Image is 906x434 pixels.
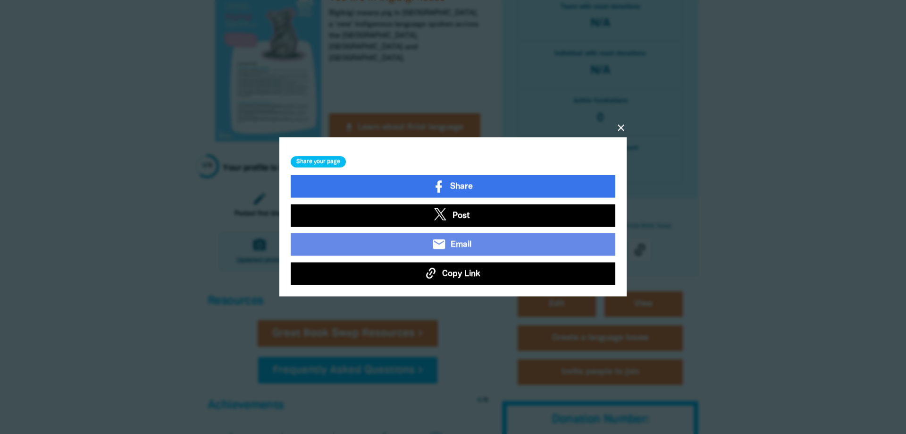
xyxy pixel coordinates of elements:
[291,233,615,256] a: emailEmail
[291,204,615,227] a: Post
[451,238,472,251] span: Email
[615,122,627,134] button: close
[450,180,473,193] span: Share
[291,156,346,168] h3: Share your page
[442,268,480,280] span: Copy Link
[291,263,615,285] button: Copy Link
[453,210,470,222] span: Post
[432,238,446,252] i: email
[291,175,615,198] a: Share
